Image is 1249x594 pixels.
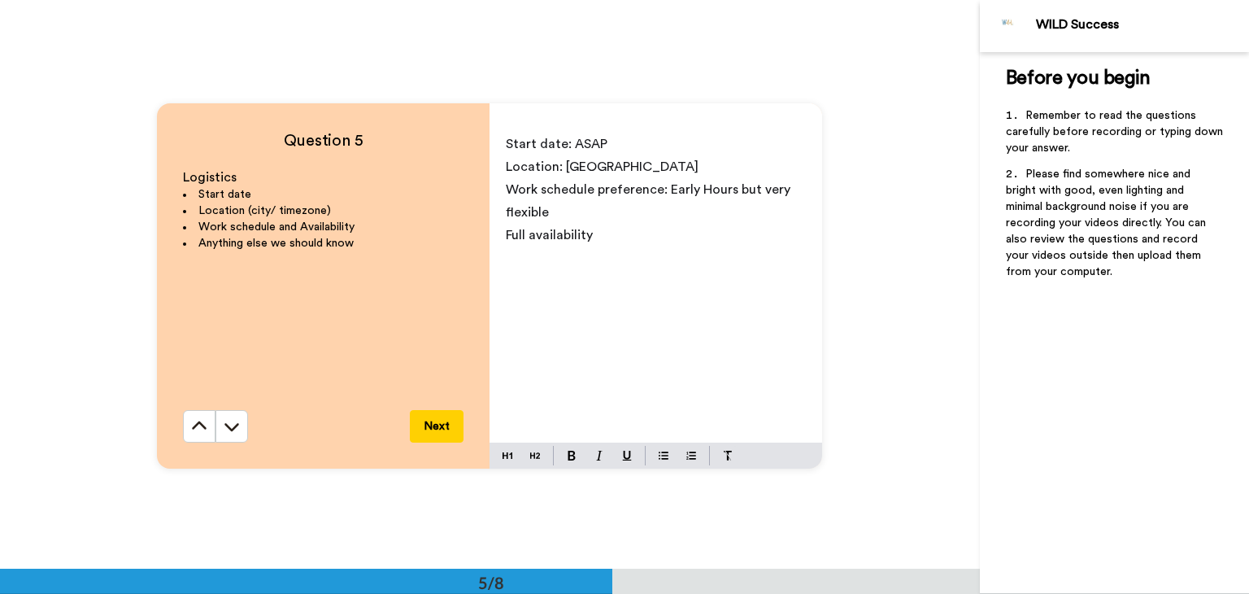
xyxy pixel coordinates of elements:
span: Location: [GEOGRAPHIC_DATA] [506,160,698,173]
img: bold-mark.svg [568,451,576,461]
span: Location (city/ timezone) [198,205,331,216]
span: Start date [198,189,251,200]
span: Start date: ASAP [506,138,607,151]
span: Full availability [506,229,593,242]
img: clear-format.svg [723,451,733,461]
img: underline-mark.svg [622,451,632,461]
img: heading-one-block.svg [503,449,512,462]
h4: Question 5 [183,129,463,152]
div: WILD Success [1036,17,1248,33]
span: Please find somewhere nice and bright with good, even lighting and minimal background noise if yo... [1006,168,1209,277]
img: Profile Image [989,7,1028,46]
span: Anything else we should know [198,238,354,249]
img: bulleted-block.svg [659,449,668,462]
button: Next [410,410,463,443]
img: heading-two-block.svg [530,449,540,462]
img: italic-mark.svg [596,451,603,461]
span: Logistics [183,171,237,184]
span: Before you begin [1006,68,1150,88]
div: 5/8 [452,571,530,594]
span: Remember to read the questions carefully before recording or typing down your answer. [1006,110,1226,154]
img: numbered-block.svg [686,449,696,462]
span: Work schedule and Availability [198,221,355,233]
span: Work schedule preference: Early Hours but very flexible [506,183,794,219]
